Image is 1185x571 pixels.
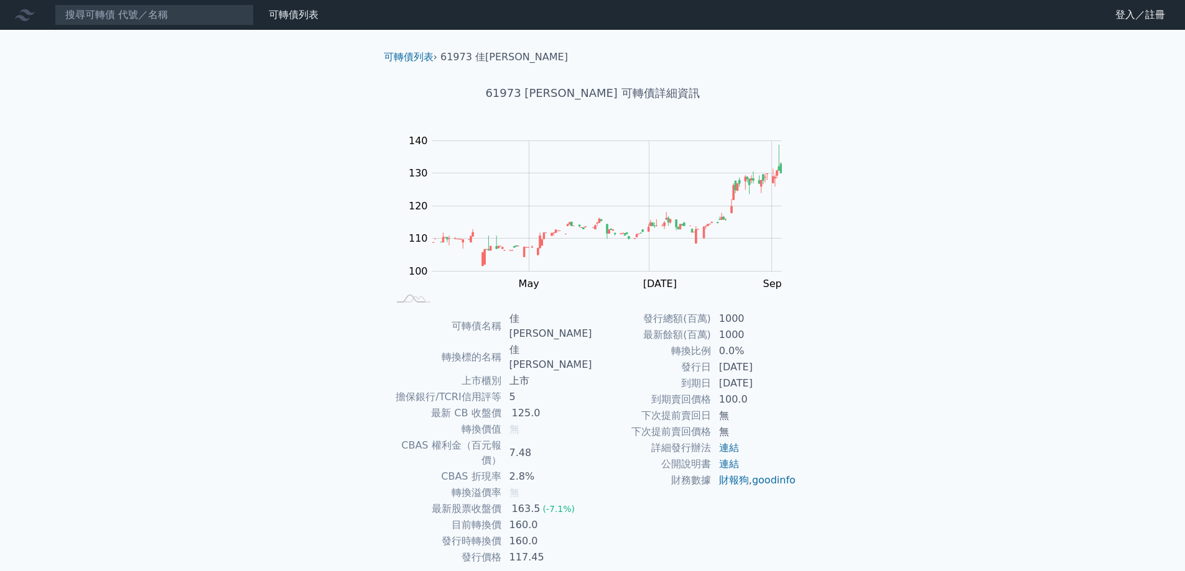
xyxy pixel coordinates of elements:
td: 100.0 [712,391,797,408]
input: 搜尋可轉債 代號／名稱 [55,4,254,25]
td: 上市櫃別 [389,373,502,389]
a: 財報狗 [719,474,749,486]
li: 61973 佳[PERSON_NAME] [440,50,568,65]
td: 可轉債名稱 [389,311,502,342]
td: [DATE] [712,359,797,375]
tspan: May [519,278,539,290]
td: 下次提前賣回價格 [593,424,712,440]
td: 2.8% [502,468,593,485]
td: 無 [712,408,797,424]
td: 擔保銀行/TCRI信用評等 [389,389,502,405]
td: 無 [712,424,797,440]
td: 財務數據 [593,472,712,488]
td: 160.0 [502,533,593,549]
td: 詳細發行辦法 [593,440,712,456]
td: 轉換溢價率 [389,485,502,501]
td: CBAS 折現率 [389,468,502,485]
td: 0.0% [712,343,797,359]
a: goodinfo [752,474,796,486]
td: 佳[PERSON_NAME] [502,342,593,373]
td: 1000 [712,311,797,327]
div: 125.0 [509,406,543,421]
td: 7.48 [502,437,593,468]
td: 發行價格 [389,549,502,565]
a: 登入／註冊 [1105,5,1175,25]
a: 連結 [719,458,739,470]
div: 163.5 [509,501,543,516]
td: 發行總額(百萬) [593,311,712,327]
a: 可轉債列表 [384,51,434,63]
a: 可轉債列表 [269,9,318,21]
td: 117.45 [502,549,593,565]
a: 連結 [719,442,739,454]
td: 5 [502,389,593,405]
tspan: 140 [409,135,428,147]
td: , [712,472,797,488]
tspan: Sep [763,278,782,290]
td: 最新 CB 收盤價 [389,405,502,421]
td: 上市 [502,373,593,389]
td: [DATE] [712,375,797,391]
span: 無 [509,423,519,435]
tspan: [DATE] [643,278,677,290]
tspan: 130 [409,167,428,179]
td: CBAS 權利金（百元報價） [389,437,502,468]
td: 160.0 [502,517,593,533]
span: 無 [509,486,519,498]
td: 公開說明書 [593,456,712,472]
td: 最新餘額(百萬) [593,327,712,343]
td: 佳[PERSON_NAME] [502,311,593,342]
td: 到期賣回價格 [593,391,712,408]
tspan: 110 [409,232,428,244]
td: 轉換價值 [389,421,502,437]
li: › [384,50,437,65]
tspan: 120 [409,200,428,212]
td: 發行日 [593,359,712,375]
h1: 61973 [PERSON_NAME] 可轉債詳細資訊 [374,85,812,102]
td: 轉換比例 [593,343,712,359]
td: 到期日 [593,375,712,391]
td: 下次提前賣回日 [593,408,712,424]
tspan: 100 [409,265,428,277]
g: Chart [402,135,801,290]
span: (-7.1%) [542,504,575,514]
td: 轉換標的名稱 [389,342,502,373]
td: 1000 [712,327,797,343]
td: 發行時轉換價 [389,533,502,549]
td: 最新股票收盤價 [389,501,502,517]
td: 目前轉換價 [389,517,502,533]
